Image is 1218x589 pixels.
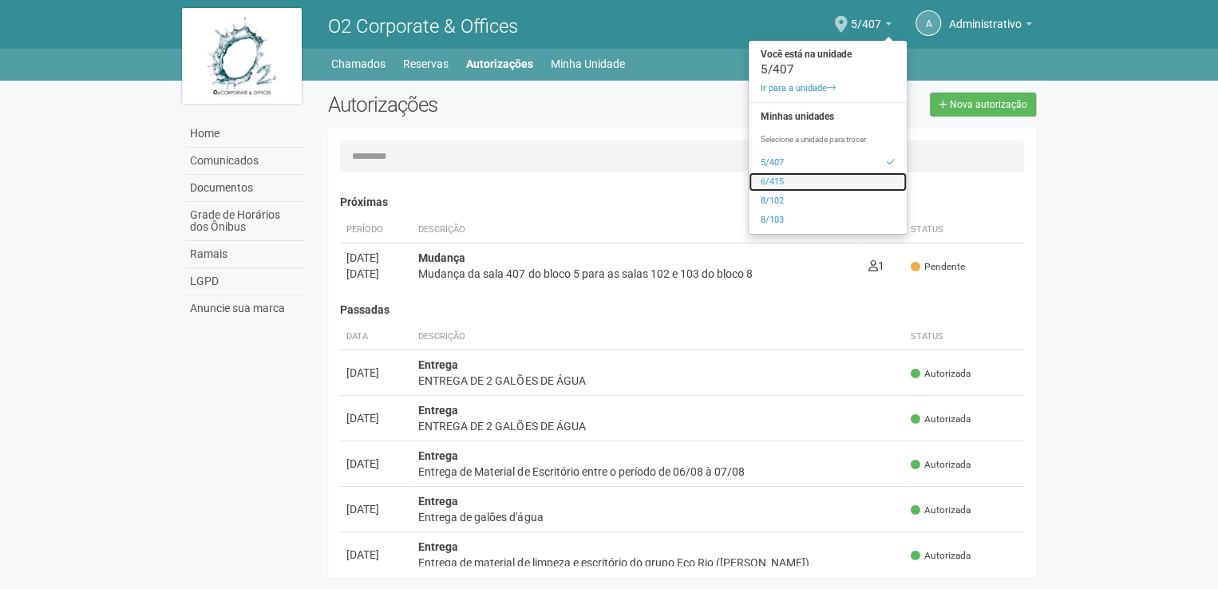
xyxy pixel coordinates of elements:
[328,93,670,117] h2: Autorizações
[186,268,304,295] a: LGPD
[340,196,1024,208] h4: Próximas
[186,148,304,175] a: Comunicados
[749,211,907,230] a: 8/103
[749,172,907,192] a: 6/415
[346,266,405,282] div: [DATE]
[418,373,898,389] div: ENTREGA DE 2 GALÕES DE ÁGUA
[868,259,884,272] span: 1
[950,99,1027,110] span: Nova autorização
[749,153,907,172] a: 5/407
[915,10,941,36] a: A
[328,15,518,38] span: O2 Corporate & Offices
[418,449,458,462] strong: Entrega
[418,404,458,417] strong: Entrega
[186,295,304,322] a: Anuncie sua marca
[911,549,971,563] span: Autorizada
[346,410,405,426] div: [DATE]
[911,504,971,517] span: Autorizada
[340,217,412,243] th: Período
[911,458,971,472] span: Autorizada
[749,45,907,64] strong: Você está na unidade
[412,217,861,243] th: Descrição
[911,260,965,274] span: Pendente
[904,217,1024,243] th: Status
[949,2,1022,30] span: Administrativo
[418,495,458,508] strong: Entrega
[418,251,465,264] strong: Mudança
[418,540,458,553] strong: Entrega
[182,8,302,104] img: logo.jpg
[346,250,405,266] div: [DATE]
[904,324,1024,350] th: Status
[346,547,405,563] div: [DATE]
[930,93,1036,117] a: Nova autorização
[418,509,898,525] div: Entrega de galões d'água
[418,555,898,571] div: Entrega de material de limpeza e escritório do grupo Eco Rio ([PERSON_NAME])
[749,134,907,145] p: Selecione a unidade para trocar
[851,20,892,33] a: 5/407
[186,202,304,241] a: Grade de Horários dos Ônibus
[418,358,458,371] strong: Entrega
[403,53,449,75] a: Reservas
[911,413,971,426] span: Autorizada
[911,367,971,381] span: Autorizada
[346,456,405,472] div: [DATE]
[466,53,533,75] a: Autorizações
[749,79,907,98] a: Ir para a unidade
[418,418,898,434] div: ENTREGA DE 2 GALÕES DE ÁGUA
[851,2,881,30] span: 5/407
[418,464,898,480] div: Entrega de Material de Escritório entre o período de 06/08 à 07/08
[346,365,405,381] div: [DATE]
[340,324,412,350] th: Data
[749,192,907,211] a: 8/102
[346,501,405,517] div: [DATE]
[749,64,907,75] div: 5/407
[551,53,625,75] a: Minha Unidade
[186,121,304,148] a: Home
[412,324,904,350] th: Descrição
[186,175,304,202] a: Documentos
[949,20,1032,33] a: Administrativo
[186,241,304,268] a: Ramais
[331,53,386,75] a: Chamados
[340,304,1024,316] h4: Passadas
[749,107,907,126] strong: Minhas unidades
[418,266,855,282] div: Mudança da sala 407 do bloco 5 para as salas 102 e 103 do bloco 8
